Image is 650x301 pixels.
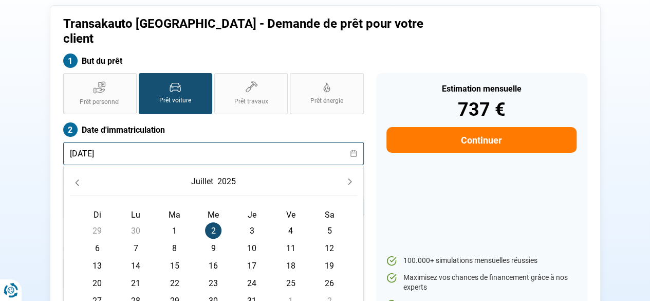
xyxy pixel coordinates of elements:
[89,240,105,256] span: 6
[386,256,576,266] li: 100.000+ simulations mensuelles réussies
[194,274,232,292] td: 23
[63,122,364,137] label: Date d'immatriculation
[155,222,194,239] td: 1
[117,274,155,292] td: 21
[324,210,334,220] span: Sa
[205,222,221,239] span: 2
[321,257,338,274] span: 19
[310,274,348,292] td: 26
[78,239,117,257] td: 6
[271,239,310,257] td: 11
[233,257,271,274] td: 17
[117,257,155,274] td: 14
[78,222,117,239] td: 29
[386,85,576,93] div: Estimation mensuelle
[89,222,105,239] span: 29
[386,127,576,153] button: Continuer
[321,240,338,256] span: 12
[80,98,120,107] span: Prêt personnel
[234,97,268,106] span: Prêt travaux
[89,275,105,291] span: 20
[194,257,232,274] td: 16
[244,257,260,274] span: 17
[283,222,299,239] span: 4
[244,222,260,239] span: 3
[248,210,256,220] span: Je
[169,210,180,220] span: Ma
[166,222,183,239] span: 1
[205,240,221,256] span: 9
[244,240,260,256] span: 10
[127,222,144,239] span: 30
[127,275,144,291] span: 21
[70,174,84,189] button: Previous Month
[233,239,271,257] td: 10
[208,210,219,220] span: Me
[63,16,453,46] h1: Transakauto [GEOGRAPHIC_DATA] - Demande de prêt pour votre client
[189,172,215,191] button: Choose Month
[159,96,191,105] span: Prêt voiture
[271,257,310,274] td: 18
[78,274,117,292] td: 20
[283,257,299,274] span: 18
[166,240,183,256] span: 8
[131,210,140,220] span: Lu
[205,257,221,274] span: 16
[205,275,221,291] span: 23
[117,239,155,257] td: 7
[386,100,576,119] div: 737 €
[233,222,271,239] td: 3
[215,172,238,191] button: Choose Year
[310,239,348,257] td: 12
[78,257,117,274] td: 13
[63,142,364,165] input: jj/mm/aaaa
[155,257,194,274] td: 15
[310,257,348,274] td: 19
[166,257,183,274] span: 15
[194,239,232,257] td: 9
[233,274,271,292] td: 24
[127,257,144,274] span: 14
[310,222,348,239] td: 5
[194,222,232,239] td: 2
[271,274,310,292] td: 25
[343,174,357,189] button: Next Month
[155,274,194,292] td: 22
[310,97,343,105] span: Prêt énergie
[244,275,260,291] span: 24
[271,222,310,239] td: 4
[127,240,144,256] span: 7
[63,54,364,68] label: But du prêt
[166,275,183,291] span: 22
[155,239,194,257] td: 8
[321,275,338,291] span: 26
[89,257,105,274] span: 13
[283,275,299,291] span: 25
[386,273,576,293] li: Maximisez vos chances de financement grâce à nos experts
[286,210,295,220] span: Ve
[117,222,155,239] td: 30
[94,210,101,220] span: Di
[321,222,338,239] span: 5
[283,240,299,256] span: 11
